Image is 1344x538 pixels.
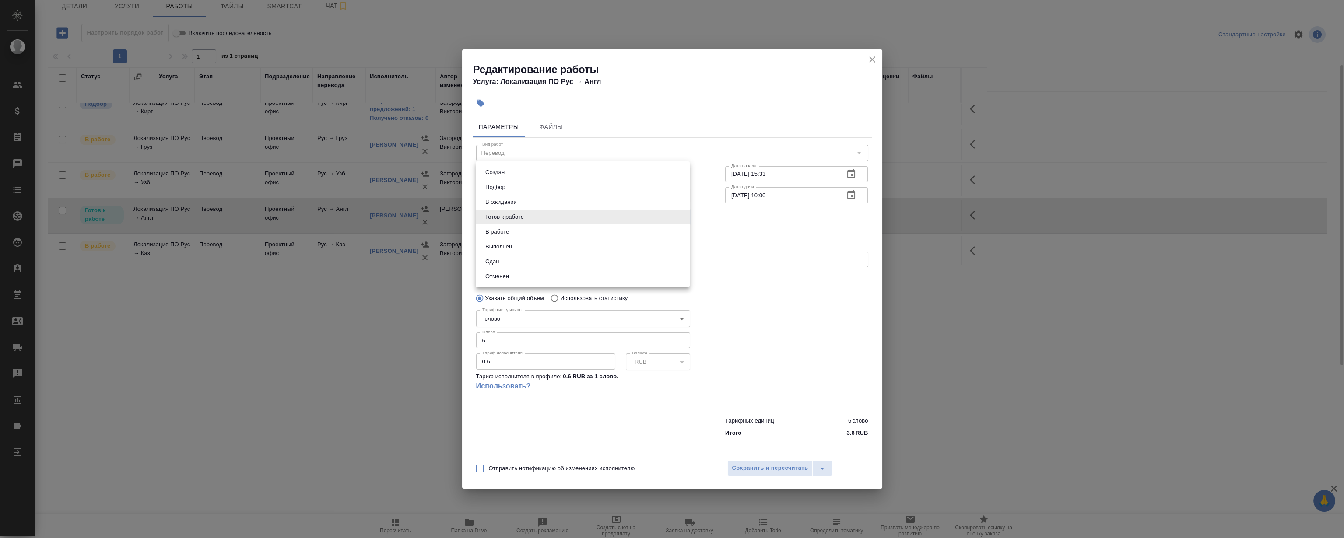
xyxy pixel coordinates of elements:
button: Выполнен [483,242,515,252]
button: В ожидании [483,197,519,207]
button: Сдан [483,257,502,266]
button: Готов к работе [483,212,526,222]
button: В работе [483,227,512,237]
button: Отменен [483,272,512,281]
button: Создан [483,168,507,177]
button: Подбор [483,182,508,192]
